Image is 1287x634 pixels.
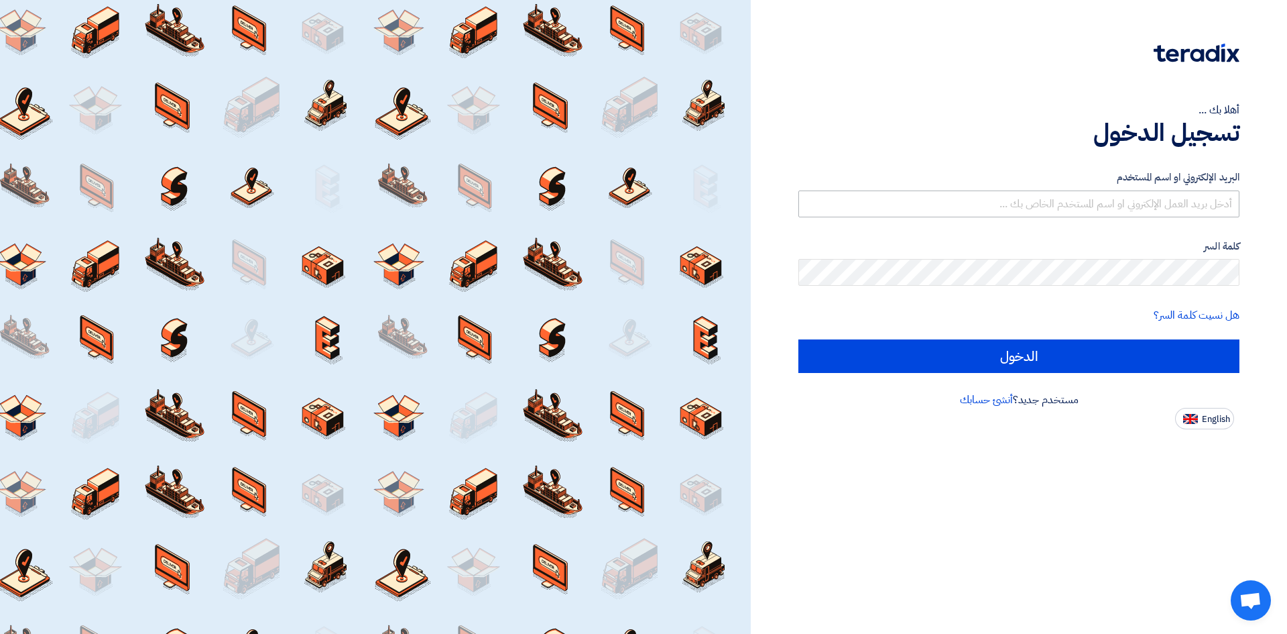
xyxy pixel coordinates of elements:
input: الدخول [798,339,1239,373]
div: مستخدم جديد؟ [798,392,1239,408]
button: English [1175,408,1234,429]
label: البريد الإلكتروني او اسم المستخدم [798,170,1239,185]
span: English [1202,415,1230,424]
a: هل نسيت كلمة السر؟ [1154,307,1239,323]
a: أنشئ حسابك [960,392,1013,408]
a: Open chat [1231,580,1271,621]
img: en-US.png [1183,414,1198,424]
label: كلمة السر [798,239,1239,254]
div: أهلا بك ... [798,102,1239,118]
img: Teradix logo [1154,44,1239,62]
h1: تسجيل الدخول [798,118,1239,148]
input: أدخل بريد العمل الإلكتروني او اسم المستخدم الخاص بك ... [798,191,1239,217]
